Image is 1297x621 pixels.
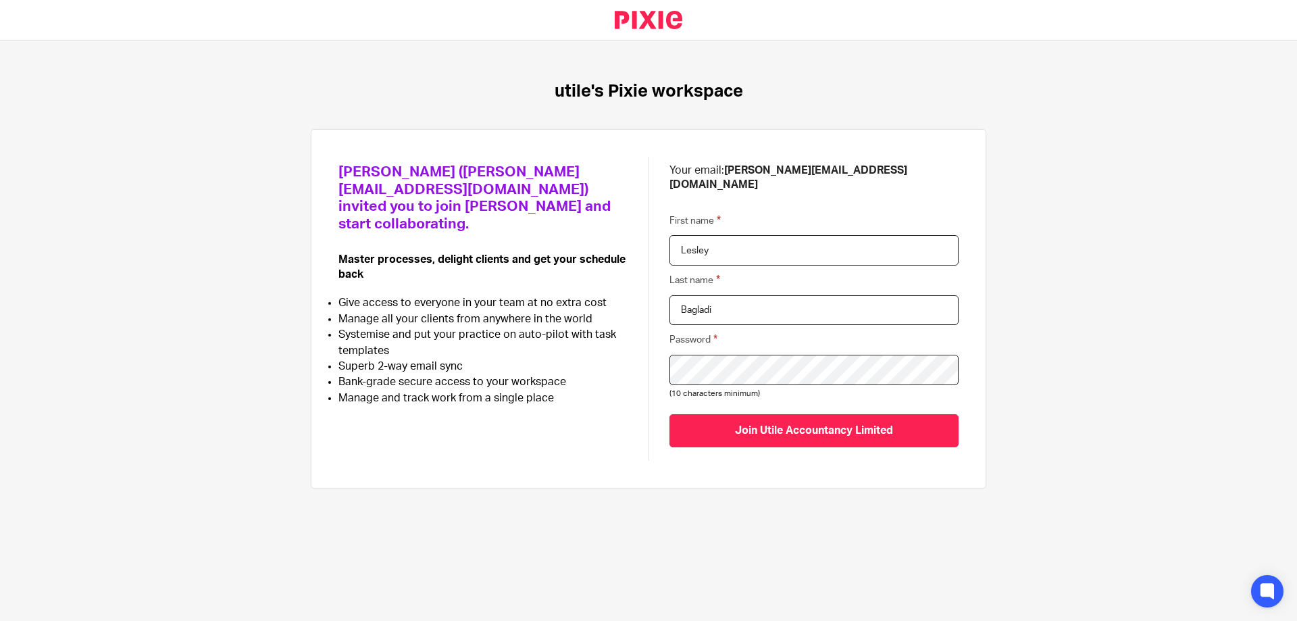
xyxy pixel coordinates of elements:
[338,327,628,359] li: Systemise and put your practice on auto-pilot with task templates
[669,213,721,228] label: First name
[669,235,959,266] input: First name
[669,165,907,190] b: [PERSON_NAME][EMAIL_ADDRESS][DOMAIN_NAME]
[669,295,959,326] input: Last name
[338,253,628,282] p: Master processes, delight clients and get your schedule back
[338,374,628,390] li: Bank-grade secure access to your workspace
[669,272,720,288] label: Last name
[555,81,743,102] h1: utile's Pixie workspace
[669,390,760,397] span: (10 characters minimum)
[338,312,628,327] li: Manage all your clients from anywhere in the world
[338,359,628,374] li: Superb 2-way email sync
[669,164,959,193] p: Your email:
[338,165,611,231] span: [PERSON_NAME] ([PERSON_NAME][EMAIL_ADDRESS][DOMAIN_NAME]) invited you to join [PERSON_NAME] and s...
[669,332,717,347] label: Password
[669,414,959,447] input: Join Utile Accountancy Limited
[338,391,628,406] li: Manage and track work from a single place
[338,295,628,311] li: Give access to everyone in your team at no extra cost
